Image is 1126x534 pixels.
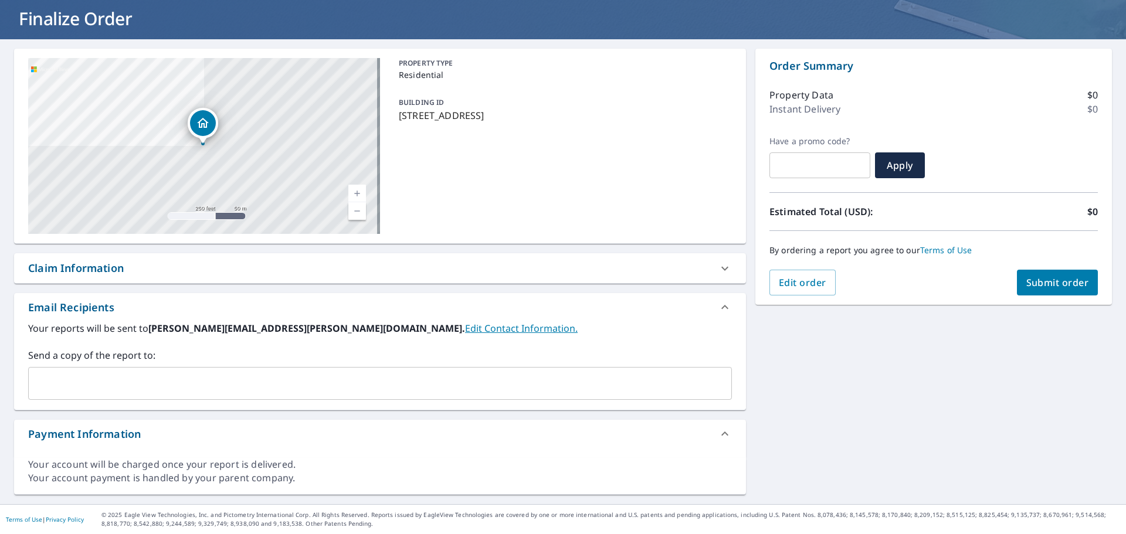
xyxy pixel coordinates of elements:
label: Send a copy of the report to: [28,348,732,362]
a: Current Level 17, Zoom Out [348,202,366,220]
a: EditContactInfo [465,322,578,335]
span: Submit order [1026,276,1089,289]
p: Property Data [769,88,833,102]
p: Residential [399,69,727,81]
div: Your account will be charged once your report is delivered. [28,458,732,471]
div: Payment Information [28,426,141,442]
button: Submit order [1017,270,1098,295]
button: Edit order [769,270,836,295]
span: Apply [884,159,915,172]
a: Current Level 17, Zoom In [348,185,366,202]
p: Order Summary [769,58,1098,74]
div: Claim Information [14,253,746,283]
div: Your account payment is handled by your parent company. [28,471,732,485]
button: Apply [875,152,925,178]
b: [PERSON_NAME][EMAIL_ADDRESS][PERSON_NAME][DOMAIN_NAME]. [148,322,465,335]
p: | [6,516,84,523]
p: By ordering a report you agree to our [769,245,1098,256]
div: Claim Information [28,260,124,276]
div: Email Recipients [14,293,746,321]
p: Estimated Total (USD): [769,205,934,219]
label: Your reports will be sent to [28,321,732,335]
a: Terms of Use [920,244,972,256]
p: [STREET_ADDRESS] [399,108,727,123]
span: Edit order [779,276,826,289]
p: $0 [1087,88,1098,102]
a: Privacy Policy [46,515,84,523]
div: Payment Information [14,420,746,448]
p: $0 [1087,102,1098,116]
a: Terms of Use [6,515,42,523]
div: Email Recipients [28,300,114,315]
p: PROPERTY TYPE [399,58,727,69]
label: Have a promo code? [769,136,870,147]
p: BUILDING ID [399,97,444,107]
div: Dropped pin, building 1, Residential property, 537 Mountainbrook Dr King, NC 27021 [188,108,218,144]
p: $0 [1087,205,1098,219]
h1: Finalize Order [14,6,1112,30]
p: Instant Delivery [769,102,840,116]
p: © 2025 Eagle View Technologies, Inc. and Pictometry International Corp. All Rights Reserved. Repo... [101,511,1120,528]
